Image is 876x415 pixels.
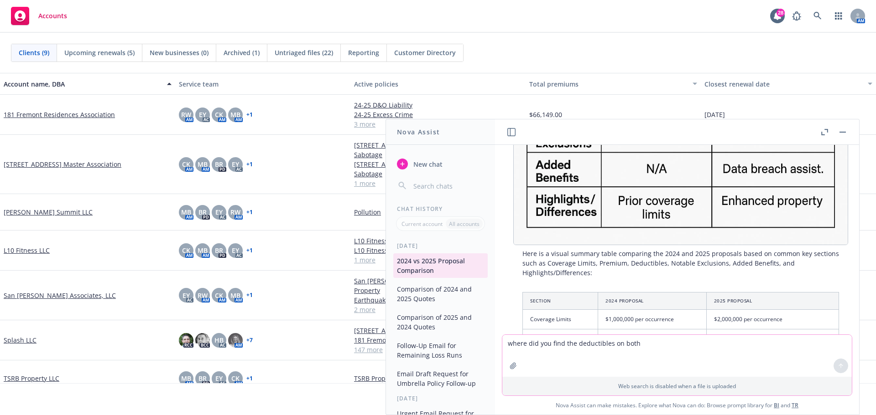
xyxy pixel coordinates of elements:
[354,110,522,119] a: 24-25 Excess Crime
[224,48,260,57] span: Archived (1)
[508,382,846,390] p: Web search is disabled when a file is uploaded
[706,310,839,329] td: $2,000,000 per occurrence
[386,205,495,213] div: Chat History
[394,48,456,57] span: Customer Directory
[354,374,522,383] a: TSRB Property LLC - Pollution
[792,401,798,409] a: TR
[230,207,240,217] span: RW
[38,12,67,20] span: Accounts
[215,374,223,383] span: EY
[231,374,240,383] span: CK
[175,73,350,95] button: Service team
[412,159,443,169] span: New chat
[354,246,522,255] a: L10 Fitness LLC - Commercial Umbrella
[393,253,488,278] button: 2024 vs 2025 Proposal Comparison
[4,335,36,345] a: Splash LLC
[150,48,209,57] span: New businesses (0)
[529,110,562,119] span: $66,149.00
[556,396,798,415] span: Nova Assist can make mistakes. Explore what Nova can do: Browse prompt library for and
[808,7,827,25] a: Search
[393,366,488,391] button: Email Draft Request for Umbrella Policy Follow-up
[529,79,687,89] div: Total premiums
[354,236,522,246] a: L10 Fitness LLC - General Liability
[354,295,522,305] a: Earthquake
[354,179,522,188] a: 1 more
[4,159,121,169] a: [STREET_ADDRESS] Master Association
[348,48,379,57] span: Reporting
[704,110,725,119] span: [DATE]
[354,276,522,295] a: San [PERSON_NAME] Associates, LLC - Commercial Property
[4,110,115,119] a: 181 Fremont Residences Association
[354,119,522,129] a: 3 more
[598,310,706,329] td: $1,000,000 per occurrence
[275,48,333,57] span: Untriaged files (22)
[230,110,240,119] span: MB
[246,248,253,253] a: + 1
[228,333,243,348] img: photo
[354,335,522,345] a: 181 Fremont Residences Assoc
[704,79,862,89] div: Closest renewal date
[232,246,239,255] span: EY
[354,79,522,89] div: Active policies
[412,179,484,192] input: Search chats
[4,291,116,300] a: San [PERSON_NAME] Associates, LLC
[397,127,440,137] h1: Nova Assist
[401,220,443,228] p: Current account
[182,159,190,169] span: CK
[354,255,522,265] a: 1 more
[181,374,191,383] span: MB
[182,246,190,255] span: CK
[354,305,522,314] a: 2 more
[787,7,806,25] a: Report a Bug
[4,246,50,255] a: L10 Fitness LLC
[354,326,522,335] a: [STREET_ADDRESS][PERSON_NAME]
[198,246,208,255] span: MB
[230,291,240,300] span: MB
[64,48,135,57] span: Upcoming renewals (5)
[246,376,253,381] a: + 1
[246,112,253,118] a: + 1
[246,292,253,298] a: + 1
[195,333,210,348] img: photo
[393,338,488,363] button: Follow-Up Email for Remaining Loss Runs
[706,292,839,310] th: 2025 Proposal
[598,292,706,310] th: 2024 Proposal
[526,73,701,95] button: Total premiums
[598,329,706,348] td: $35,000 annual
[246,210,253,215] a: + 1
[198,159,208,169] span: MB
[354,100,522,110] a: 24-25 D&O Liability
[449,220,480,228] p: All accounts
[232,159,239,169] span: EY
[774,401,779,409] a: BI
[198,291,208,300] span: RW
[354,207,522,217] a: Pollution
[181,110,191,119] span: RW
[198,374,207,383] span: BR
[4,374,59,383] a: TSRB Property LLC
[19,48,49,57] span: Clients (9)
[701,73,876,95] button: Closest renewal date
[215,110,223,119] span: CK
[179,79,347,89] div: Service team
[829,7,848,25] a: Switch app
[393,156,488,172] button: New chat
[354,159,522,179] a: [STREET_ADDRESS] Master Association - Terrorism and Sabotage
[215,159,223,169] span: BR
[179,333,193,348] img: photo
[523,292,598,310] th: Section
[777,9,785,17] div: 28
[523,329,598,348] td: Premium
[215,207,223,217] span: EY
[386,395,495,402] div: [DATE]
[246,162,253,167] a: + 1
[706,329,839,348] td: $37,500 annual
[215,246,223,255] span: BR
[354,345,522,354] a: 147 more
[393,310,488,334] button: Comparison of 2025 and 2024 Quotes
[181,207,191,217] span: MB
[198,207,207,217] span: BR
[7,3,71,29] a: Accounts
[350,73,526,95] button: Active policies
